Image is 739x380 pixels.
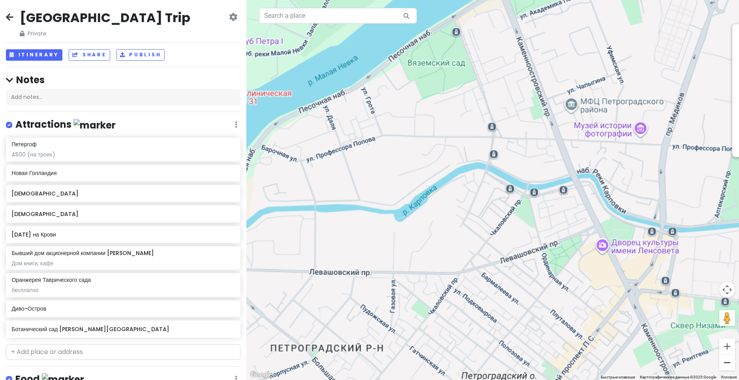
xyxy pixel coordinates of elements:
[116,49,165,61] button: Publish
[11,250,154,257] h6: Бывший дом акционерной компании [PERSON_NAME]
[259,8,417,24] input: Search a place
[719,310,735,326] button: Перетащите человечка на карту, чтобы перейти в режим просмотра улиц
[15,118,116,131] h4: Attractions
[11,210,234,218] h6: [DEMOGRAPHIC_DATA]
[6,49,62,61] button: Itinerary
[20,29,190,38] span: Private
[11,141,36,148] h6: Петергоф
[20,9,190,26] h2: [GEOGRAPHIC_DATA] Trip
[719,355,735,371] button: Уменьшить
[11,305,234,312] h6: Диво-Остров
[248,370,274,380] a: Открыть эту область в Google Картах (в новом окне)
[11,170,234,177] h6: Новая Голландия
[69,49,110,61] button: Share
[640,375,716,379] span: Картографические данные ©2025 Google
[6,74,240,86] h4: Notes
[11,326,234,333] h6: Ботанический сад [PERSON_NAME][GEOGRAPHIC_DATA]
[11,151,234,158] div: 4500 (на троих)
[11,287,234,294] div: бесплатно
[6,89,240,106] div: Add notes...
[248,370,274,380] img: Google
[11,190,234,197] h6: [DEMOGRAPHIC_DATA]
[719,339,735,354] button: Увеличить
[11,260,234,267] div: Дом книги, кафе
[6,344,240,360] input: + Add place or address
[721,375,737,379] a: Условия (ссылка откроется в новой вкладке)
[719,282,735,298] button: Управление камерой на карте
[11,231,234,238] h6: [DATE] на Крови
[73,119,116,131] img: marker
[601,374,635,380] button: Быстрые клавиши
[11,276,91,283] h6: Оранжерея Таврического сада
